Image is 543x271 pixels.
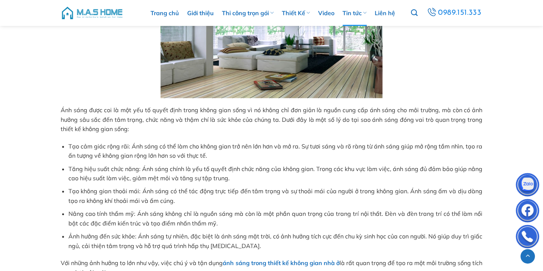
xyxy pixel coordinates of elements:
a: Tìm kiếm [411,5,418,21]
img: Facebook [516,201,539,223]
span: Ảnh hưởng đến sức khỏe: Ánh sáng tự nhiên, đặc biệt là ánh sáng mặt trời, có ảnh hưởng tích cực đ... [68,232,482,250]
span: Tạo cảm giác rộng rãi: Ánh sáng có thể làm cho không gian trở nên lớn hơn và mở ra. Sự tươi sáng ... [68,143,482,160]
span: 0989.151.333 [437,6,483,20]
span: Ánh sáng được coi là một yếu tố quyết định trong không gian sống vì nó không chỉ đơn giản là nguồ... [61,106,482,133]
span: Tạo không gian thoải mái: Ánh sáng có thể tác động trực tiếp đến tâm trạng và sự thoải mái của ng... [68,187,482,204]
img: M.A.S HOME – Tổng Thầu Thiết Kế Và Xây Nhà Trọn Gói [61,2,124,24]
img: Phone [516,227,539,249]
a: 0989.151.333 [424,6,484,20]
a: Lên đầu trang [520,249,535,264]
a: ánh sáng trong thiết kế không gian nhà ở [223,259,339,267]
img: Zalo [516,175,539,197]
span: Nâng cao tính thẩm mỹ: Ánh sáng không chỉ là nguồn sáng mà còn là một phần quan trọng của trang t... [68,210,482,227]
span: Tăng hiệu suất chức năng: Ánh sáng chính là yếu tố quyết định chức năng của không gian. Trong các... [68,165,482,182]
